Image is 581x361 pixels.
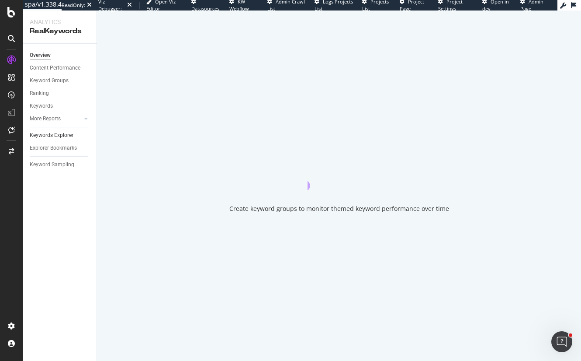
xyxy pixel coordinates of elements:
[30,63,90,73] a: Content Performance
[30,89,90,98] a: Ranking
[551,331,572,352] iframe: Intercom live chat
[30,160,74,169] div: Keyword Sampling
[30,76,69,85] div: Keyword Groups
[30,76,90,85] a: Keyword Groups
[30,26,90,36] div: RealKeywords
[30,144,77,153] div: Explorer Bookmarks
[30,131,90,140] a: Keywords Explorer
[30,63,80,73] div: Content Performance
[30,160,90,169] a: Keyword Sampling
[30,51,51,60] div: Overview
[62,2,85,9] div: ReadOnly:
[30,89,49,98] div: Ranking
[229,204,449,213] div: Create keyword groups to monitor themed keyword performance over time
[308,159,370,190] div: animation
[30,102,90,111] a: Keywords
[30,144,90,153] a: Explorer Bookmarks
[30,18,90,26] div: Analytics
[30,51,90,60] a: Overview
[191,5,219,12] span: Datasources
[30,114,82,123] a: More Reports
[30,102,53,111] div: Keywords
[30,114,61,123] div: More Reports
[30,131,73,140] div: Keywords Explorer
